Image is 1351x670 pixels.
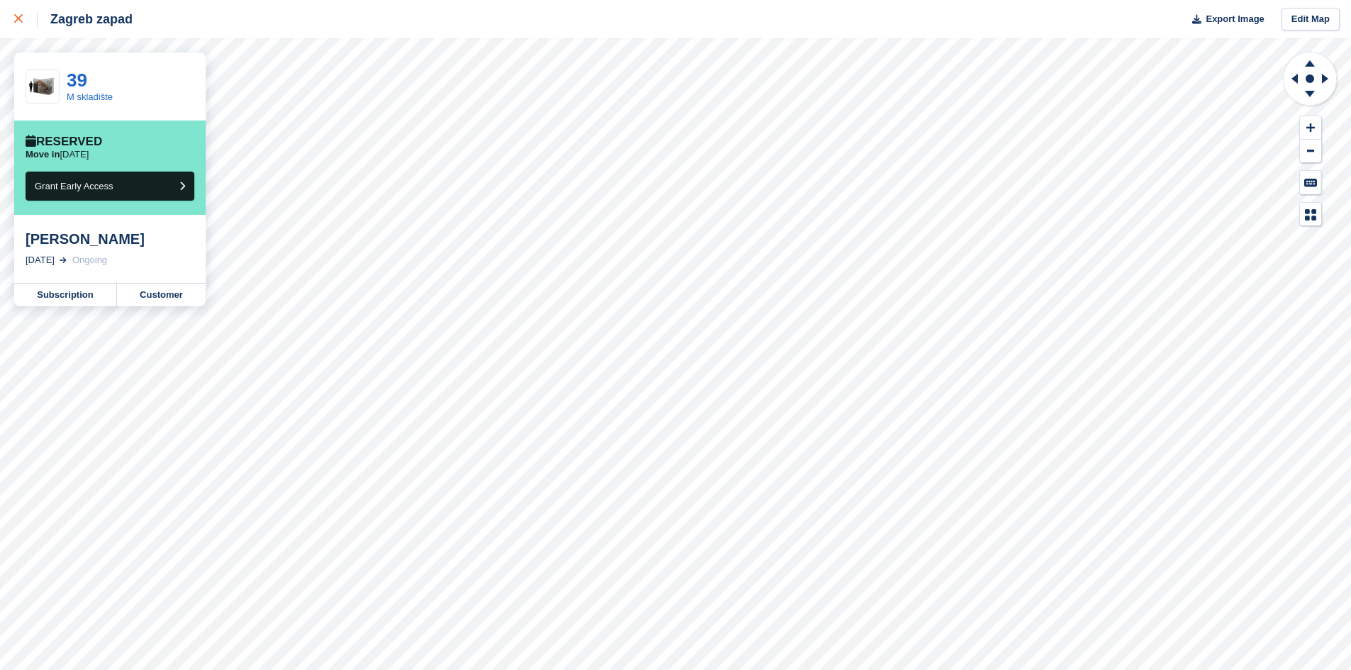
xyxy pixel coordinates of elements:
a: 39 [67,69,87,91]
span: Export Image [1206,12,1264,26]
button: Grant Early Access [26,172,194,201]
button: Zoom Out [1300,140,1321,163]
a: Edit Map [1281,8,1340,31]
div: [DATE] [26,253,55,267]
a: M skladište [67,91,113,102]
p: [DATE] [26,149,89,160]
button: Zoom In [1300,116,1321,140]
div: Zagreb zapad [38,11,133,28]
button: Keyboard Shortcuts [1300,171,1321,194]
button: Export Image [1184,8,1264,31]
button: Map Legend [1300,203,1321,226]
img: 60-sqft-unit.jpg [26,74,59,99]
div: Ongoing [72,253,107,267]
img: arrow-right-light-icn-cde0832a797a2874e46488d9cf13f60e5c3a73dbe684e267c42b8395dfbc2abf.svg [60,257,67,263]
div: [PERSON_NAME] [26,230,194,247]
div: Reserved [26,135,102,149]
a: Customer [117,284,206,306]
span: Move in [26,149,60,160]
span: Grant Early Access [35,181,113,191]
a: Subscription [14,284,117,306]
